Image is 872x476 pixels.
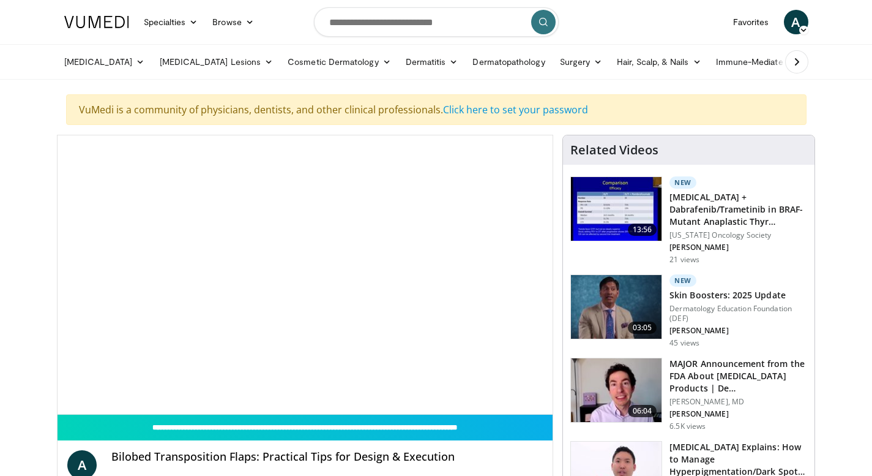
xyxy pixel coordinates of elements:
[669,274,696,287] p: New
[669,243,807,252] p: [PERSON_NAME]
[669,358,807,395] h3: MAJOR Announcement from the FDA About [MEDICAL_DATA] Products | De…
[570,143,658,157] h4: Related Videos
[669,289,807,301] h3: Skin Boosters: 2025 Update
[571,177,661,241] img: ac96c57d-e06d-4717-9298-f980d02d5bc0.150x105_q85_crop-smart_upscale.jpg
[669,176,696,189] p: New
[628,224,657,236] span: 13:56
[669,338,699,348] p: 45 views
[66,94,807,125] div: VuMedi is a community of physicians, dentists, and other clinical professionals.
[628,322,657,334] span: 03:05
[609,50,708,74] a: Hair, Scalp, & Nails
[280,50,398,74] a: Cosmetic Dermatology
[669,191,807,228] h3: [MEDICAL_DATA] + Dabrafenib/Trametinib in BRAF-Mutant Anaplastic Thyr…
[571,275,661,339] img: 5d8405b0-0c3f-45ed-8b2f-ed15b0244802.150x105_q85_crop-smart_upscale.jpg
[571,358,661,422] img: b8d0b268-5ea7-42fe-a1b9-7495ab263df8.150x105_q85_crop-smart_upscale.jpg
[443,103,588,116] a: Click here to set your password
[205,10,261,34] a: Browse
[58,135,553,415] video-js: Video Player
[570,358,807,431] a: 06:04 MAJOR Announcement from the FDA About [MEDICAL_DATA] Products | De… [PERSON_NAME], MD [PERS...
[136,10,206,34] a: Specialties
[553,50,610,74] a: Surgery
[57,50,152,74] a: [MEDICAL_DATA]
[465,50,552,74] a: Dermatopathology
[570,176,807,265] a: 13:56 New [MEDICAL_DATA] + Dabrafenib/Trametinib in BRAF-Mutant Anaplastic Thyr… [US_STATE] Oncol...
[570,274,807,348] a: 03:05 New Skin Boosters: 2025 Update Dermatology Education Foundation (DEF) [PERSON_NAME] 45 views
[628,405,657,417] span: 06:04
[669,397,807,407] p: [PERSON_NAME], MD
[669,409,807,419] p: [PERSON_NAME]
[111,450,543,464] h4: Bilobed Transposition Flaps: Practical Tips for Design & Execution
[669,304,807,323] p: Dermatology Education Foundation (DEF)
[398,50,466,74] a: Dermatitis
[314,7,559,37] input: Search topics, interventions
[784,10,808,34] a: A
[669,421,706,431] p: 6.5K views
[669,255,699,265] p: 21 views
[669,326,807,336] p: [PERSON_NAME]
[726,10,777,34] a: Favorites
[709,50,808,74] a: Immune-Mediated
[64,16,129,28] img: VuMedi Logo
[669,230,807,240] p: [US_STATE] Oncology Society
[152,50,281,74] a: [MEDICAL_DATA] Lesions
